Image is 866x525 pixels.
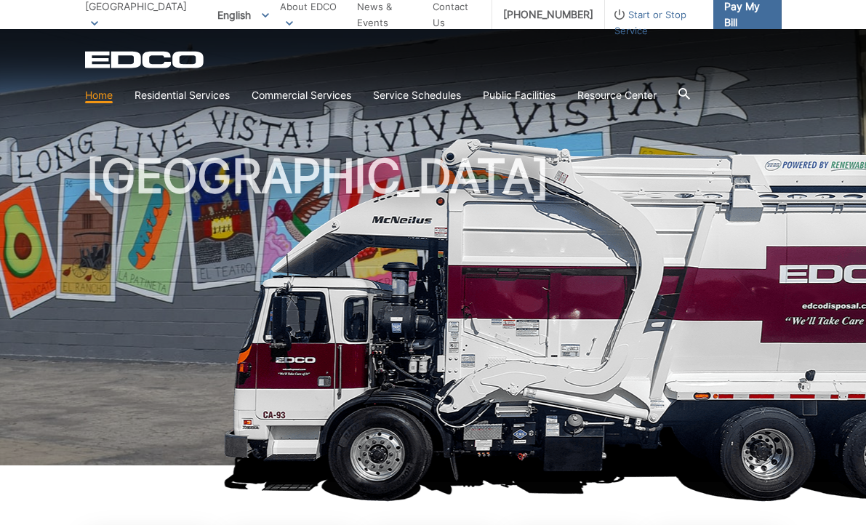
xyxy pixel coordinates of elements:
[85,153,782,472] h1: [GEOGRAPHIC_DATA]
[483,87,556,103] a: Public Facilities
[207,3,280,27] span: English
[85,87,113,103] a: Home
[373,87,461,103] a: Service Schedules
[252,87,351,103] a: Commercial Services
[135,87,230,103] a: Residential Services
[85,51,206,68] a: EDCD logo. Return to the homepage.
[577,87,657,103] a: Resource Center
